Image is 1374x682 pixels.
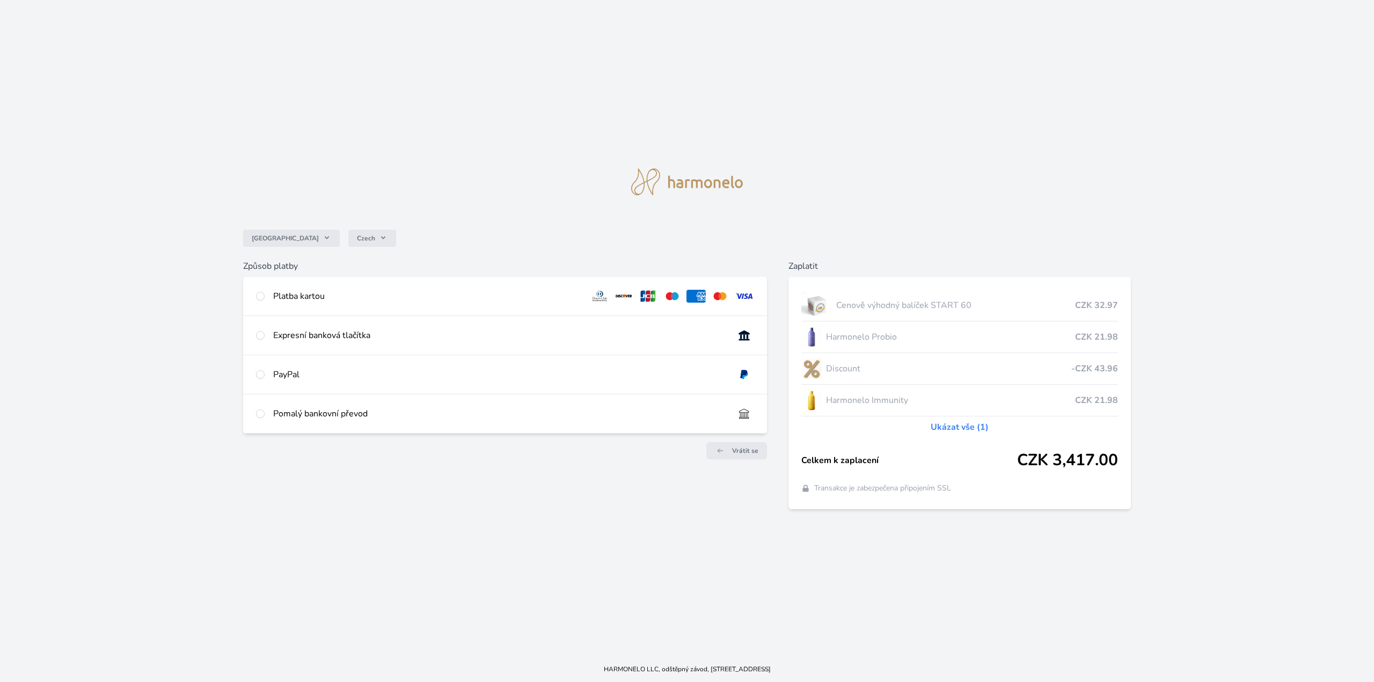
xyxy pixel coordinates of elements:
div: Platba kartou [273,290,581,303]
span: CZK 3,417.00 [1017,451,1118,470]
span: Cenově výhodný balíček START 60 [836,299,1075,312]
div: PayPal [273,368,726,381]
span: Harmonelo Immunity [826,394,1075,407]
span: -CZK 43.96 [1071,362,1118,375]
img: logo.svg [631,168,743,195]
img: discount-lo.png [801,355,822,382]
span: CZK 21.98 [1075,394,1118,407]
a: Ukázat vše (1) [931,421,989,434]
div: Pomalý bankovní převod [273,407,726,420]
img: CLEAN_PROBIO_se_stinem_x-lo.jpg [801,324,822,350]
img: mc.svg [710,290,730,303]
h6: Způsob platby [243,260,767,273]
span: Transakce je zabezpečena připojením SSL [814,483,951,494]
img: visa.svg [734,290,754,303]
img: amex.svg [686,290,706,303]
span: Czech [357,234,375,243]
img: diners.svg [590,290,610,303]
span: [GEOGRAPHIC_DATA] [252,234,319,243]
img: discover.svg [614,290,634,303]
img: bankTransfer_IBAN.svg [734,407,754,420]
a: Vrátit se [706,442,767,459]
img: jcb.svg [638,290,658,303]
h6: Zaplatit [788,260,1130,273]
img: IMMUNITY_se_stinem_x-lo.jpg [801,387,822,414]
span: Harmonelo Probio [826,331,1075,343]
span: Celkem k zaplacení [801,454,1017,467]
span: CZK 32.97 [1075,299,1118,312]
img: paypal.svg [734,368,754,381]
div: Expresní banková tlačítka [273,329,726,342]
span: Vrátit se [732,446,758,455]
img: onlineBanking_CZ.svg [734,329,754,342]
span: Discount [826,362,1071,375]
img: maestro.svg [662,290,682,303]
span: CZK 21.98 [1075,331,1118,343]
img: start.jpg [801,292,832,319]
button: Czech [348,230,396,247]
button: [GEOGRAPHIC_DATA] [243,230,340,247]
